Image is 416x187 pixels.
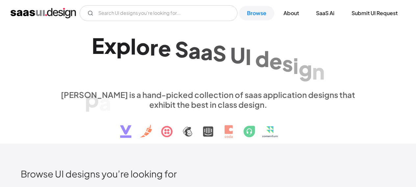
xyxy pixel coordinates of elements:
div: a [99,90,111,115]
div: e [269,48,282,73]
div: a [201,39,213,64]
div: g [299,56,312,81]
div: x [104,33,116,58]
a: About [276,6,307,20]
img: text, icon, saas logo [109,109,308,144]
div: E [92,33,104,58]
a: SaaS Ai [308,6,342,20]
a: Submit UI Request [344,6,405,20]
div: l [131,33,136,58]
div: S [213,40,226,66]
div: n [312,58,325,84]
div: S [175,36,188,62]
div: p [85,87,99,112]
input: Search UI designs you're looking for... [80,5,237,21]
form: Email Form [80,5,237,21]
h1: Explore SaaS UI design patterns & interactions. [57,33,359,83]
h2: Browse UI designs you’re looking for [21,168,395,179]
div: [PERSON_NAME] is a hand-picked collection of saas application designs that exhibit the best in cl... [57,90,359,109]
div: I [245,44,251,69]
div: r [150,35,158,60]
div: d [255,46,269,71]
div: o [136,34,150,59]
a: home [11,8,76,18]
div: s [282,50,293,76]
div: e [158,35,171,61]
div: a [188,37,201,63]
div: U [230,42,245,67]
a: Browse [239,6,274,20]
div: p [116,33,131,58]
div: i [293,53,299,78]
